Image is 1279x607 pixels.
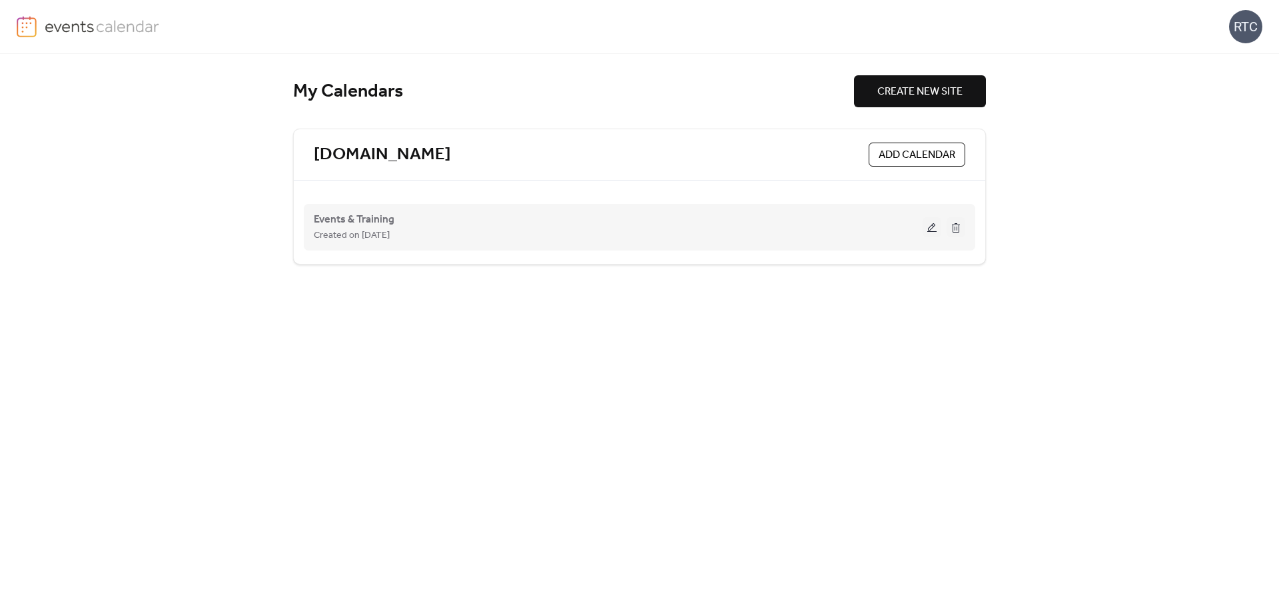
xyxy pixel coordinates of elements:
a: [DOMAIN_NAME] [314,144,451,166]
a: Events & Training [314,216,394,223]
img: logo-type [45,16,160,36]
button: ADD CALENDAR [869,143,965,167]
span: ADD CALENDAR [879,147,955,163]
span: Created on [DATE] [314,228,390,244]
div: My Calendars [293,80,854,103]
button: CREATE NEW SITE [854,75,986,107]
span: Events & Training [314,212,394,228]
span: CREATE NEW SITE [877,84,963,100]
img: logo [17,16,37,37]
div: RTC [1229,10,1262,43]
